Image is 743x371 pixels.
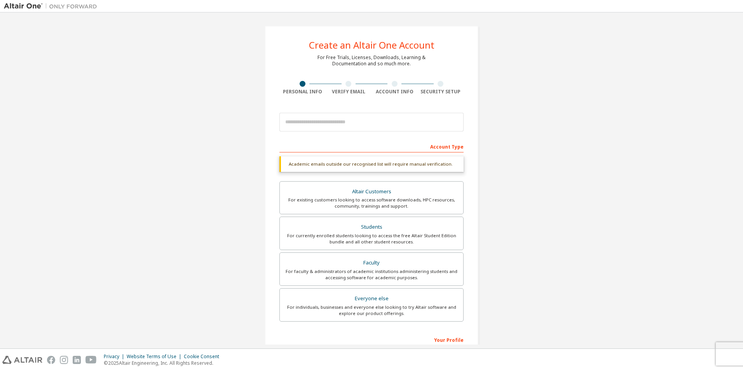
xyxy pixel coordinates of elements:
[184,353,224,360] div: Cookie Consent
[279,333,464,346] div: Your Profile
[279,89,326,95] div: Personal Info
[284,233,459,245] div: For currently enrolled students looking to access the free Altair Student Edition bundle and all ...
[284,304,459,317] div: For individuals, businesses and everyone else looking to try Altair software and explore our prod...
[73,356,81,364] img: linkedin.svg
[317,54,426,67] div: For Free Trials, Licenses, Downloads, Learning & Documentation and so much more.
[371,89,418,95] div: Account Info
[284,257,459,268] div: Faculty
[284,268,459,281] div: For faculty & administrators of academic institutions administering students and accessing softwa...
[279,156,464,172] div: Academic emails outside our recognised list will require manual verification.
[284,222,459,233] div: Students
[127,353,184,360] div: Website Terms of Use
[47,356,55,364] img: facebook.svg
[284,197,459,209] div: For existing customers looking to access software downloads, HPC resources, community, trainings ...
[104,353,127,360] div: Privacy
[4,2,101,10] img: Altair One
[60,356,68,364] img: instagram.svg
[418,89,464,95] div: Security Setup
[326,89,372,95] div: Verify Email
[85,356,97,364] img: youtube.svg
[2,356,42,364] img: altair_logo.svg
[284,186,459,197] div: Altair Customers
[309,40,434,50] div: Create an Altair One Account
[279,140,464,152] div: Account Type
[104,360,224,366] p: © 2025 Altair Engineering, Inc. All Rights Reserved.
[284,293,459,304] div: Everyone else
